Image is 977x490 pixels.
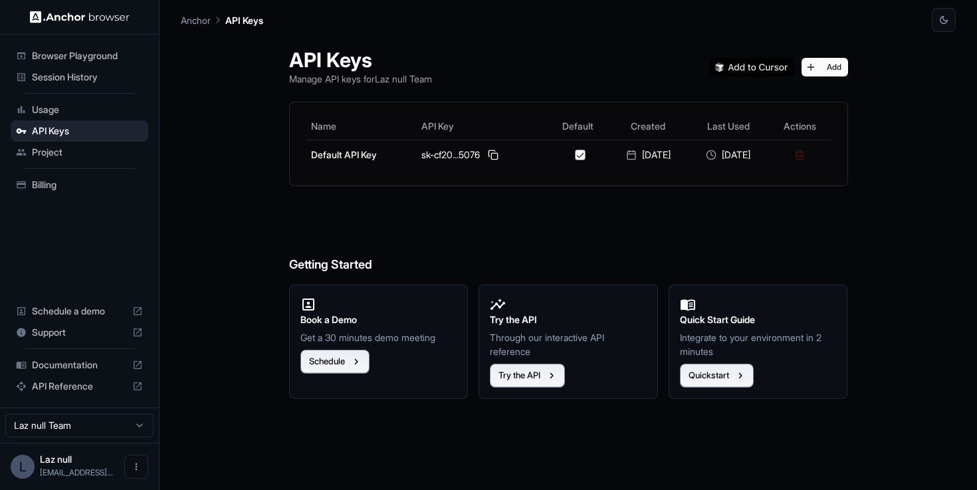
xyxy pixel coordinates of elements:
[11,66,148,88] div: Session History
[124,455,148,479] button: Open menu
[680,330,837,358] p: Integrate to your environment in 2 minutes
[300,312,457,327] h2: Book a Demo
[289,72,432,86] p: Manage API keys for Laz null Team
[416,113,547,140] th: API Key
[768,113,831,140] th: Actions
[613,148,683,162] div: [DATE]
[548,113,608,140] th: Default
[608,113,688,140] th: Created
[710,58,794,76] img: Add anchorbrowser MCP server to Cursor
[680,312,837,327] h2: Quick Start Guide
[300,330,457,344] p: Get a 30 minutes demo meeting
[11,322,148,343] div: Support
[802,58,848,76] button: Add
[32,178,143,191] span: Billing
[289,48,432,72] h1: API Keys
[689,113,768,140] th: Last Used
[181,13,263,27] nav: breadcrumb
[32,326,127,339] span: Support
[306,113,417,140] th: Name
[30,11,130,23] img: Anchor Logo
[32,146,143,159] span: Project
[11,301,148,322] div: Schedule a demo
[32,380,127,393] span: API Reference
[11,174,148,195] div: Billing
[11,354,148,376] div: Documentation
[306,140,417,170] td: Default API Key
[32,49,143,62] span: Browser Playground
[40,453,72,465] span: Laz null
[289,202,848,275] h6: Getting Started
[40,467,113,477] span: dimazkid@gmail.com
[32,70,143,84] span: Session History
[490,312,647,327] h2: Try the API
[11,142,148,163] div: Project
[680,364,754,388] button: Quickstart
[181,13,211,27] p: Anchor
[32,358,127,372] span: Documentation
[11,376,148,397] div: API Reference
[32,305,127,318] span: Schedule a demo
[11,455,35,479] div: L
[11,99,148,120] div: Usage
[694,148,763,162] div: [DATE]
[300,350,370,374] button: Schedule
[32,103,143,116] span: Usage
[485,147,501,163] button: Copy API key
[490,330,647,358] p: Through our interactive API reference
[32,124,143,138] span: API Keys
[490,364,565,388] button: Try the API
[421,147,542,163] div: sk-cf20...5076
[11,120,148,142] div: API Keys
[11,45,148,66] div: Browser Playground
[225,13,263,27] p: API Keys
